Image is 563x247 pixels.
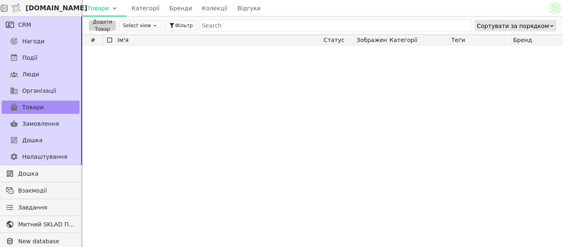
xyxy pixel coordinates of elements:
[22,120,59,128] span: Замовлення
[18,220,75,229] span: Митний SKLAD Плитка, сантехніка, меблі до ванни
[324,37,345,43] span: Статус
[18,203,47,212] span: Завдання
[83,35,103,45] div: #
[200,20,472,31] input: Search
[18,169,75,178] span: Дошка
[2,167,80,180] a: Дошка
[2,68,80,81] a: Люди
[119,21,161,31] button: Select view
[22,70,39,79] span: Люди
[2,117,80,130] a: Замовлення
[22,136,42,145] span: Дошка
[18,186,75,195] span: Взаємодії
[22,87,56,95] span: Організації
[389,37,418,43] span: Категорії
[26,3,87,13] span: [DOMAIN_NAME]
[117,37,129,43] span: Ім'я
[89,21,116,31] button: Додати Товар
[477,20,549,32] div: Сортувати за порядком
[10,0,22,16] img: Logo
[2,18,80,31] a: CRM
[357,37,387,43] span: Зображення
[2,201,80,214] a: Завдання
[165,21,197,31] button: Фільтр
[175,22,193,29] span: Фільтр
[2,35,80,48] a: Нагоди
[22,37,45,46] span: Нагоди
[2,51,80,64] a: Події
[513,37,532,43] span: Бренд
[8,0,82,16] a: [DOMAIN_NAME]
[2,84,80,97] a: Організації
[18,237,75,246] span: New database
[2,101,80,114] a: Товари
[2,150,80,163] a: Налаштування
[22,153,67,161] span: Налаштування
[451,37,465,43] span: Теґи
[549,2,561,14] img: 265d6d96d7e23aa92801cf2464590ab8
[2,134,80,147] a: Дошка
[22,103,44,112] span: Товари
[18,21,31,29] span: CRM
[2,218,80,231] a: Митний SKLAD Плитка, сантехніка, меблі до ванни
[2,184,80,197] a: Взаємодії
[22,54,38,62] span: Події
